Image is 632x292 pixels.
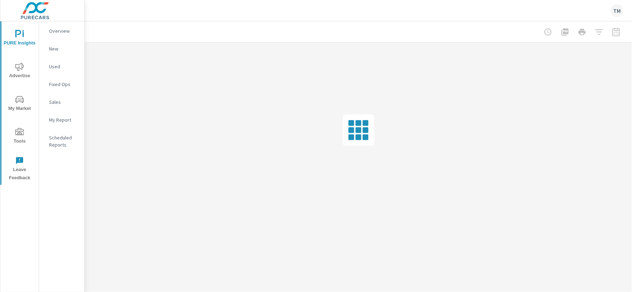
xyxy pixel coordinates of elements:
[49,27,79,34] p: Overview
[49,116,79,123] p: My Report
[2,128,37,145] span: Tools
[2,95,37,113] span: My Market
[49,45,79,52] p: New
[49,81,79,88] p: Fixed Ops
[49,63,79,70] p: Used
[39,115,84,125] div: My Report
[39,43,84,54] div: New
[39,61,84,72] div: Used
[49,134,79,148] p: Scheduled Reports
[2,63,37,80] span: Advertise
[39,79,84,90] div: Fixed Ops
[2,30,37,47] span: PURE Insights
[2,156,37,182] span: Leave Feedback
[39,26,84,36] div: Overview
[39,97,84,107] div: Sales
[49,99,79,106] p: Sales
[611,4,623,17] div: TM
[0,21,39,185] div: nav menu
[39,132,84,150] div: Scheduled Reports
